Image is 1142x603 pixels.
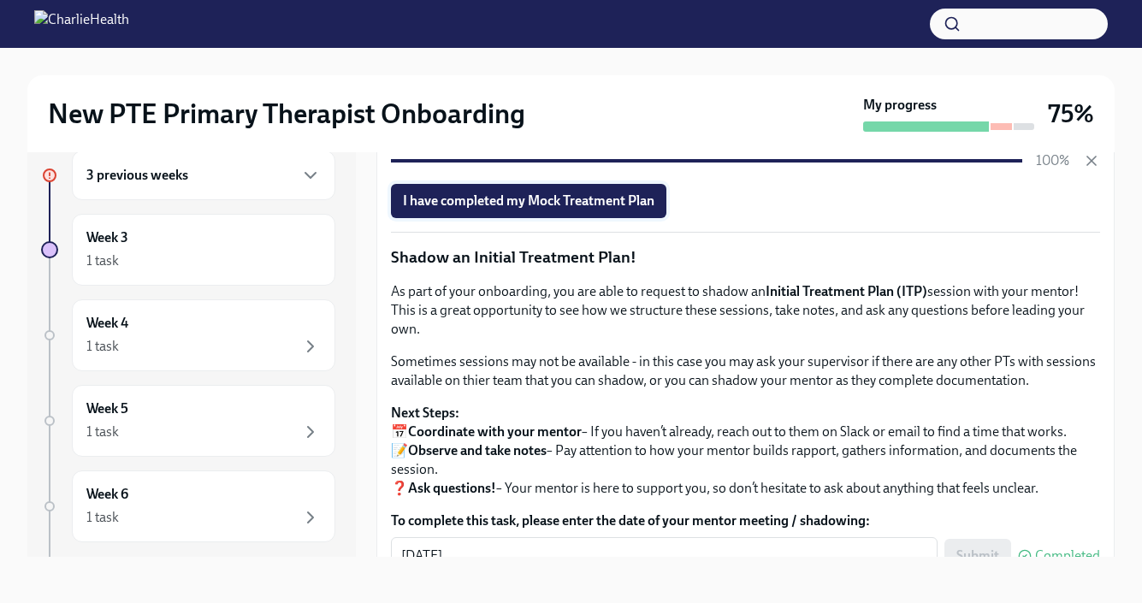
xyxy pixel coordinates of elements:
strong: Coordinate with your mentor [408,423,582,440]
label: To complete this task, please enter the date of your mentor meeting / shadowing: [391,511,1100,530]
div: 1 task [86,508,119,527]
span: I have completed my Mock Treatment Plan [403,192,654,210]
strong: Observe and take notes [408,442,547,458]
strong: Next Steps: [391,405,459,421]
strong: Initial Treatment Plan (ITP) [766,283,927,299]
p: 📅 – If you haven’t already, reach out to them on Slack or email to find a time that works. 📝 – Pa... [391,404,1100,498]
a: Week 61 task [41,470,335,542]
div: 3 previous weeks [72,151,335,200]
strong: My progress [863,96,937,115]
p: 100% [1036,151,1069,170]
a: Week 51 task [41,385,335,457]
a: Week 41 task [41,299,335,371]
h6: Week 4 [86,314,128,333]
h6: Week 5 [86,399,128,418]
strong: Ask questions! [408,480,496,496]
h6: 3 previous weeks [86,166,188,185]
h3: 75% [1048,98,1094,129]
div: 1 task [86,251,119,270]
p: Sometimes sessions may not be available - in this case you may ask your supervisor if there are a... [391,352,1100,390]
textarea: [DATE] [401,546,927,566]
button: Cancel [1083,152,1100,169]
div: 1 task [86,337,119,356]
button: I have completed my Mock Treatment Plan [391,184,666,218]
h6: Week 6 [86,485,128,504]
p: Shadow an Initial Treatment Plan! [391,246,1100,269]
a: Week 31 task [41,214,335,286]
h2: New PTE Primary Therapist Onboarding [48,97,525,131]
h6: Week 3 [86,228,128,247]
div: 1 task [86,423,119,441]
span: Completed [1035,549,1100,563]
img: CharlieHealth [34,10,129,38]
p: As part of your onboarding, you are able to request to shadow an session with your mentor! This i... [391,282,1100,339]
